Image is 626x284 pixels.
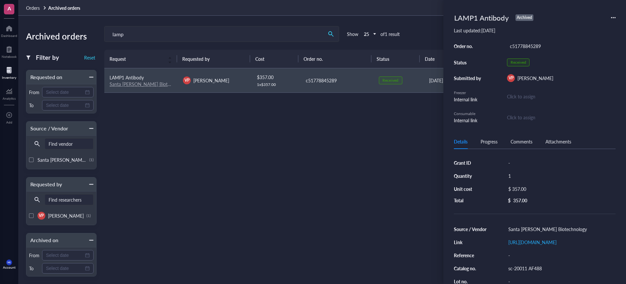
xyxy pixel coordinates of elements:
[508,197,511,203] div: $
[37,157,116,163] span: Santa [PERSON_NAME] Biotechnology
[380,31,400,37] div: of 1 result
[454,117,483,124] div: Internal link
[505,225,616,234] div: Santa [PERSON_NAME] Biotechnology
[110,55,164,62] span: Request
[454,43,483,49] div: Order no.
[46,102,84,109] input: Select date
[110,74,144,81] span: LAMP1 Antibody
[29,102,39,108] div: To
[454,265,487,271] div: Catalog no.
[89,157,94,162] div: (1)
[429,77,515,84] div: [DATE]
[511,60,526,65] div: Received
[300,68,373,93] td: c51778845289
[104,50,177,68] th: Request
[39,213,44,219] span: VP
[26,73,62,82] div: Requested on
[454,173,487,179] div: Quantity
[46,89,84,96] input: Select date
[454,27,616,33] div: Last updated: [DATE]
[513,197,527,203] div: 357.00
[454,160,487,166] div: Grant ID
[29,252,39,258] div: From
[36,53,59,62] div: Filter by
[1,34,17,38] div: Dashboard
[29,89,39,95] div: From
[250,50,299,68] th: Cost
[371,50,420,68] th: Status
[257,74,295,81] div: $ 357.00
[306,77,368,84] div: c51778845289
[84,55,95,60] span: Reset
[298,50,371,68] th: Order no.
[26,5,40,11] span: Orders
[3,96,16,100] div: Analytics
[454,197,487,203] div: Total
[454,138,468,145] div: Details
[26,236,58,245] div: Archived on
[26,5,47,11] a: Orders
[454,252,487,258] div: Reference
[3,265,16,269] div: Account
[505,158,616,167] div: -
[505,184,613,193] div: $ 357.00
[26,180,62,189] div: Requested by
[6,120,12,124] div: Add
[517,75,553,81] span: [PERSON_NAME]
[2,55,17,58] div: Notebook
[545,138,571,145] div: Attachments
[507,42,616,51] div: c51778845289
[481,138,498,145] div: Progress
[29,265,39,271] div: To
[382,78,398,83] div: Received
[26,124,68,133] div: Source / Vendor
[454,90,483,96] div: Freezer
[451,10,512,25] div: LAMP1 Antibody
[110,81,188,87] a: Santa [PERSON_NAME] Biotechnology
[454,59,483,65] div: Status
[454,75,483,81] div: Submitted by
[505,264,616,273] div: sc-20011 AF488
[515,14,533,21] div: Archived
[48,5,82,11] a: Archived orders
[454,226,487,232] div: Source / Vendor
[86,213,91,218] div: (1)
[2,44,17,58] a: Notebook
[1,23,17,38] a: Dashboard
[420,50,517,68] th: Date
[511,138,532,145] div: Comments
[2,65,16,79] a: Inventory
[185,77,189,83] span: VP
[505,251,616,260] div: -
[3,86,16,100] a: Analytics
[454,111,483,117] div: Consumable
[7,4,11,12] span: A
[177,50,250,68] th: Requested by
[48,212,84,219] span: [PERSON_NAME]
[454,96,483,103] div: Internal link
[347,31,358,37] div: Show
[509,75,514,81] span: VP
[454,186,487,192] div: Unit cost
[26,29,97,43] div: Archived orders
[2,75,16,79] div: Inventory
[83,54,97,61] button: Reset
[507,114,616,121] div: Click to assign
[46,252,84,259] input: Select date
[193,77,229,84] span: [PERSON_NAME]
[508,239,557,245] a: [URL][DOMAIN_NAME]
[454,239,487,245] div: Link
[364,31,369,37] b: 25
[505,171,616,180] div: 1
[46,265,84,272] input: Select date
[507,93,616,100] div: Click to assign
[257,82,295,87] div: 1 x $ 357.00
[7,261,11,264] span: MK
